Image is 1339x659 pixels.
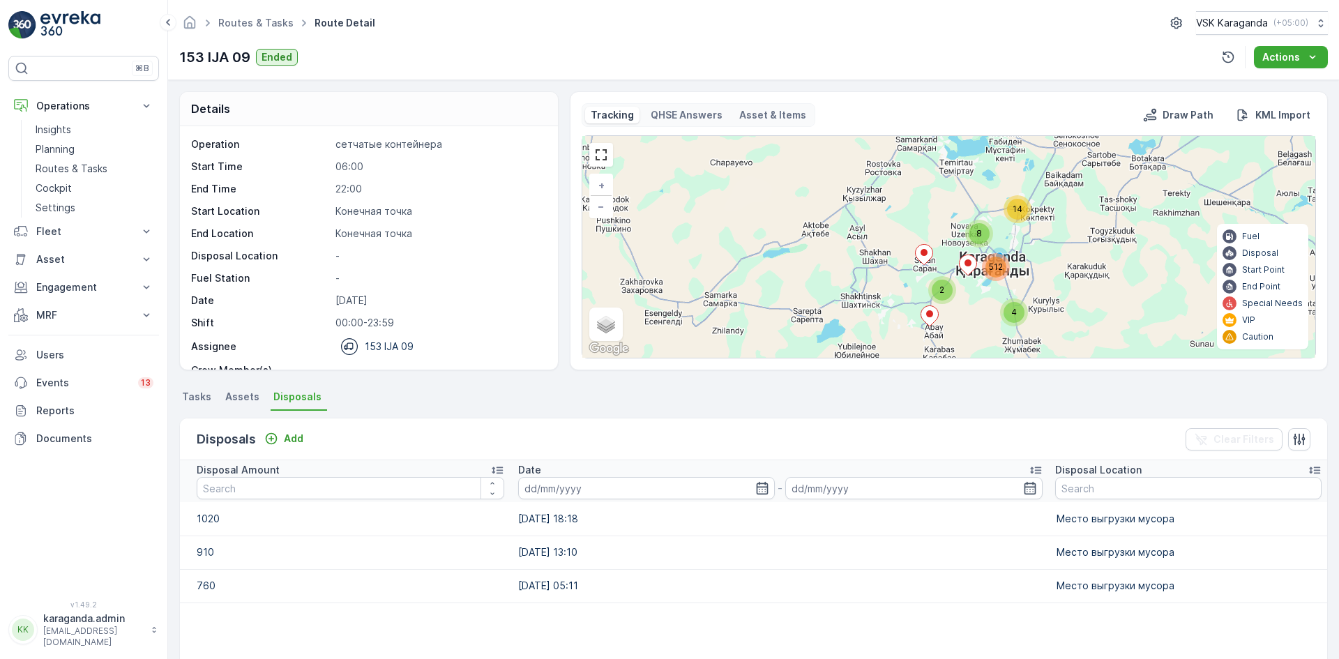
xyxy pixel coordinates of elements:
[335,137,543,151] p: сетчатыe контейнера
[225,390,259,404] span: Assets
[36,348,153,362] p: Users
[976,228,982,238] span: 8
[191,182,330,196] p: End Time
[591,196,612,217] a: Zoom Out
[8,612,159,648] button: KKkaraganda.admin[EMAIL_ADDRESS][DOMAIN_NAME]
[518,463,541,477] p: Date
[36,201,75,215] p: Settings
[511,536,1050,569] td: [DATE] 13:10
[1050,569,1327,603] td: Место выгрузки мусора
[179,47,250,68] p: 153 IJA 09
[335,294,543,308] p: [DATE]
[928,276,956,304] div: 2
[518,477,776,499] input: dd/mm/yyyy
[965,220,993,248] div: 8
[36,123,71,137] p: Insights
[335,271,543,285] p: -
[591,175,612,196] a: Zoom In
[197,463,280,477] p: Disposal Amount
[365,340,414,354] p: 153 IJA 09
[511,569,1050,603] td: [DATE] 05:11
[1004,195,1031,223] div: 14
[8,600,159,609] span: v 1.49.2
[1196,11,1328,35] button: VSK Karaganda(+05:00)
[335,316,543,330] p: 00:00-23:59
[191,294,330,308] p: Date
[982,253,1010,281] div: 512
[1242,331,1273,342] p: Caution
[1262,50,1300,64] p: Actions
[1242,281,1280,292] p: End Point
[591,309,621,340] a: Layers
[598,200,605,212] span: −
[1242,315,1255,326] p: VIP
[191,100,230,117] p: Details
[1255,108,1310,122] p: KML Import
[36,181,72,195] p: Cockpit
[30,139,159,159] a: Planning
[8,301,159,329] button: MRF
[591,108,634,122] p: Tracking
[1186,428,1283,450] button: Clear Filters
[191,271,330,285] p: Fuel Station
[1273,17,1308,29] p: ( +05:00 )
[262,50,292,64] p: Ended
[1242,264,1285,275] p: Start Point
[259,430,309,447] button: Add
[12,619,34,641] div: KK
[36,142,75,156] p: Planning
[778,480,782,497] p: -
[40,11,100,39] img: logo_light-DOdMpM7g.png
[1011,307,1017,317] span: 4
[1163,108,1213,122] p: Draw Path
[191,340,236,354] p: Assignee
[256,49,298,66] button: Ended
[1000,298,1028,326] div: 4
[273,390,321,404] span: Disposals
[8,273,159,301] button: Engagement
[1013,204,1022,214] span: 14
[582,136,1315,358] div: 0
[36,252,131,266] p: Asset
[1213,432,1274,446] p: Clear Filters
[182,390,211,404] span: Tasks
[335,160,543,174] p: 06:00
[43,612,144,626] p: karaganda.admin
[182,20,197,32] a: Homepage
[197,512,504,526] p: 1020
[191,249,330,263] p: Disposal Location
[1254,46,1328,68] button: Actions
[1050,536,1327,569] td: Место выгрузки мусора
[36,162,107,176] p: Routes & Tasks
[30,120,159,139] a: Insights
[335,204,543,218] p: Конечная точка
[30,159,159,179] a: Routes & Tasks
[8,92,159,120] button: Operations
[335,182,543,196] p: 22:00
[43,626,144,648] p: [EMAIL_ADDRESS][DOMAIN_NAME]
[312,16,378,30] span: Route Detail
[1242,298,1303,309] p: Special Needs
[141,377,151,388] p: 13
[939,285,944,295] span: 2
[197,545,504,559] p: 910
[1230,107,1316,123] button: KML Import
[191,363,330,377] p: Crew Member(s)
[1050,502,1327,536] td: Место выгрузки мусора
[135,63,149,74] p: ⌘B
[8,341,159,369] a: Users
[8,11,36,39] img: logo
[36,308,131,322] p: MRF
[1137,107,1219,123] button: Draw Path
[8,425,159,453] a: Documents
[30,198,159,218] a: Settings
[511,502,1050,536] td: [DATE] 18:18
[36,404,153,418] p: Reports
[586,340,632,358] img: Google
[191,204,330,218] p: Start Location
[8,369,159,397] a: Events13
[586,340,632,358] a: Open this area in Google Maps (opens a new window)
[36,99,131,113] p: Operations
[335,249,543,263] p: -
[1196,16,1268,30] p: VSK Karaganda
